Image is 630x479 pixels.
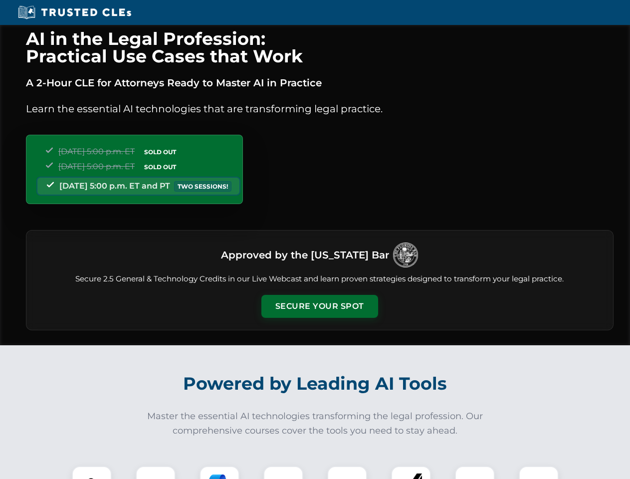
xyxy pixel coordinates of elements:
span: SOLD OUT [141,162,180,172]
p: Learn the essential AI technologies that are transforming legal practice. [26,101,614,117]
span: [DATE] 5:00 p.m. ET [58,162,135,171]
h1: AI in the Legal Profession: Practical Use Cases that Work [26,30,614,65]
p: A 2-Hour CLE for Attorneys Ready to Master AI in Practice [26,75,614,91]
img: Trusted CLEs [15,5,134,20]
span: SOLD OUT [141,147,180,157]
h2: Powered by Leading AI Tools [39,366,592,401]
h3: Approved by the [US_STATE] Bar [221,246,389,264]
button: Secure Your Spot [261,295,378,318]
img: Logo [393,242,418,267]
p: Secure 2.5 General & Technology Credits in our Live Webcast and learn proven strategies designed ... [38,273,601,285]
p: Master the essential AI technologies transforming the legal profession. Our comprehensive courses... [141,409,490,438]
span: [DATE] 5:00 p.m. ET [58,147,135,156]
